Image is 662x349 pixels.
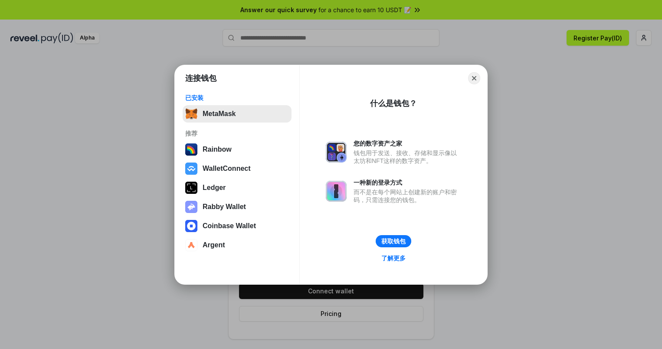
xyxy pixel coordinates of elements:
img: svg+xml,%3Csvg%20width%3D%2228%22%20height%3D%2228%22%20viewBox%3D%220%200%2028%2028%22%20fill%3D... [185,163,197,175]
button: Close [468,72,480,84]
img: svg+xml,%3Csvg%20xmlns%3D%22http%3A%2F%2Fwww.w3.org%2F2000%2Fsvg%22%20fill%3D%22none%22%20viewBox... [326,142,347,163]
div: Rabby Wallet [203,203,246,211]
div: 您的数字资产之家 [354,140,461,147]
img: svg+xml,%3Csvg%20xmlns%3D%22http%3A%2F%2Fwww.w3.org%2F2000%2Fsvg%22%20width%3D%2228%22%20height%3... [185,182,197,194]
div: 已安装 [185,94,289,102]
div: 钱包用于发送、接收、存储和显示像以太坊和NFT这样的数字资产。 [354,149,461,165]
div: 什么是钱包？ [370,98,417,109]
div: Ledger [203,184,226,192]
div: Coinbase Wallet [203,222,256,230]
div: Argent [203,241,225,249]
button: Rainbow [183,141,292,158]
a: 了解更多 [376,253,411,264]
button: MetaMask [183,105,292,123]
button: Argent [183,236,292,254]
img: svg+xml,%3Csvg%20width%3D%2228%22%20height%3D%2228%22%20viewBox%3D%220%200%2028%2028%22%20fill%3D... [185,239,197,251]
div: MetaMask [203,110,236,118]
div: 了解更多 [381,254,406,262]
div: 推荐 [185,130,289,137]
img: svg+xml,%3Csvg%20xmlns%3D%22http%3A%2F%2Fwww.w3.org%2F2000%2Fsvg%22%20fill%3D%22none%22%20viewBox... [326,181,347,202]
h1: 连接钱包 [185,73,216,83]
div: Rainbow [203,146,232,153]
button: Rabby Wallet [183,198,292,216]
div: 一种新的登录方式 [354,179,461,186]
button: Coinbase Wallet [183,217,292,235]
div: WalletConnect [203,165,251,173]
button: WalletConnect [183,160,292,177]
button: Ledger [183,179,292,196]
div: 获取钱包 [381,237,406,245]
img: svg+xml,%3Csvg%20width%3D%2228%22%20height%3D%2228%22%20viewBox%3D%220%200%2028%2028%22%20fill%3D... [185,220,197,232]
img: svg+xml,%3Csvg%20xmlns%3D%22http%3A%2F%2Fwww.w3.org%2F2000%2Fsvg%22%20fill%3D%22none%22%20viewBox... [185,201,197,213]
div: 而不是在每个网站上创建新的账户和密码，只需连接您的钱包。 [354,188,461,204]
button: 获取钱包 [376,235,411,247]
img: svg+xml,%3Csvg%20fill%3D%22none%22%20height%3D%2233%22%20viewBox%3D%220%200%2035%2033%22%20width%... [185,108,197,120]
img: svg+xml,%3Csvg%20width%3D%22120%22%20height%3D%22120%22%20viewBox%3D%220%200%20120%20120%22%20fil... [185,143,197,156]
